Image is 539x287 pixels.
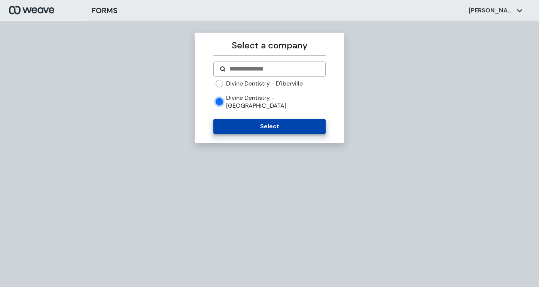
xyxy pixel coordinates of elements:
[229,65,319,74] input: Search
[92,5,118,16] h3: FORMS
[226,80,303,88] label: Divine Dentistry - D'Iberville
[213,119,325,134] button: Select
[226,94,325,110] label: Divine Dentistry - [GEOGRAPHIC_DATA]
[469,6,514,15] p: [PERSON_NAME]
[213,39,325,52] p: Select a company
